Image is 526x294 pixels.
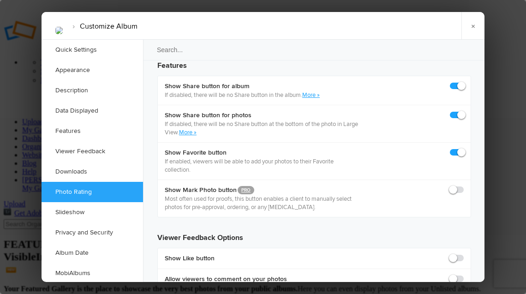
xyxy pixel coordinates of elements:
input: Search... [143,39,486,60]
p: Most often used for proofs, this button enables a client to manually select photos for pre-approv... [165,195,359,211]
a: Photo Rating [42,182,143,202]
a: PRO [238,186,254,194]
h3: Viewer Feedback Options [157,225,471,243]
b: Allow viewers to comment on your photos [165,275,287,284]
a: MobiAlbums [42,263,143,283]
h3: Features [157,53,471,71]
b: Show Mark Photo button [165,186,359,195]
p: If enabled, viewers will be able to add your photos to their Favorite collection. [165,157,359,174]
img: DSC9745_0027039.jpg [55,27,63,34]
li: Customize Album [67,18,137,34]
b: Show Share button for photos [165,111,359,120]
a: Downloads [42,162,143,182]
b: Show Share button for album [165,82,320,91]
p: If disabled, there will be no Share button in the album. [165,91,320,99]
a: Description [42,80,143,101]
a: Privacy and Security [42,222,143,243]
a: Viewer Feedback [42,141,143,162]
a: Quick Settings [42,40,143,60]
a: Appearance [42,60,143,80]
a: Data Displayed [42,101,143,121]
a: × [461,12,484,40]
a: Album Date [42,243,143,263]
a: Features [42,121,143,141]
a: More » [179,129,197,136]
a: More » [302,91,320,99]
b: Show Like button [165,254,215,263]
b: Show Favorite button [165,148,359,157]
p: If disabled, there will be no Share button at the bottom of the photo in Large View. [165,120,359,137]
a: Slideshow [42,202,143,222]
